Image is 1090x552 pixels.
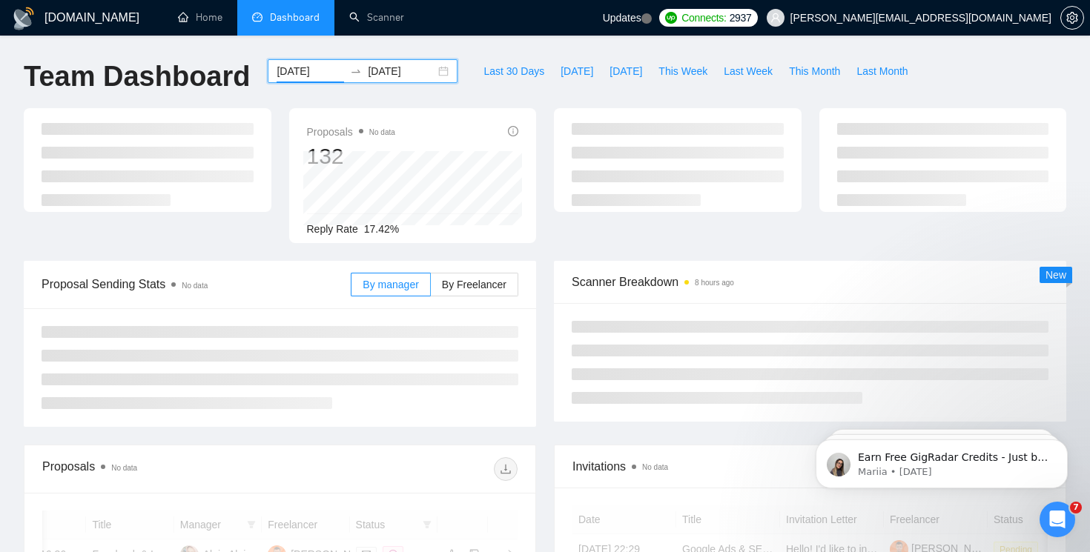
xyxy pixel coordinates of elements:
time: 8 hours ago [695,279,734,287]
span: By manager [363,279,418,290]
span: Last 30 Days [483,63,544,79]
button: setting [1060,6,1084,30]
span: swap-right [350,65,362,77]
span: 17.42% [364,223,399,235]
button: This Week [650,59,716,83]
span: setting [1061,12,1083,24]
span: 2937 [730,10,752,26]
img: upwork-logo.png [665,12,677,24]
span: This Month [789,63,840,79]
span: [DATE] [561,63,593,79]
span: dashboard [252,12,262,22]
span: This Week [658,63,707,79]
a: homeHome [178,11,222,24]
button: [DATE] [601,59,650,83]
button: This Month [781,59,848,83]
a: searchScanner [349,11,404,24]
span: No data [369,128,395,136]
button: [DATE] [552,59,601,83]
button: Last Month [848,59,916,83]
span: Updates [603,12,641,24]
img: logo [12,7,36,30]
div: Proposals [42,457,280,481]
span: By Freelancer [442,279,506,290]
span: New [1046,269,1066,281]
span: Reply Rate [307,223,358,235]
input: Start date [277,63,344,79]
div: 132 [307,142,395,170]
span: Scanner Breakdown [572,273,1048,291]
span: Proposal Sending Stats [42,275,351,293]
span: No data [642,463,668,471]
iframe: Intercom live chat [1040,502,1075,537]
span: Proposals [307,123,395,141]
span: Dashboard [270,11,320,24]
iframe: Intercom notifications message [793,408,1090,512]
span: [DATE] [610,63,642,79]
span: Connects: [681,10,726,26]
span: Last Week [724,63,773,79]
span: No data [111,464,137,472]
span: to [350,65,362,77]
span: Last Month [856,63,908,79]
h1: Team Dashboard [24,59,250,94]
span: info-circle [508,126,518,136]
span: No data [182,282,208,290]
button: Last 30 Days [475,59,552,83]
span: Invitations [572,457,1048,476]
a: setting [1060,12,1084,24]
span: user [770,13,781,23]
button: Last Week [716,59,781,83]
span: 7 [1070,502,1082,513]
input: End date [368,63,435,79]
